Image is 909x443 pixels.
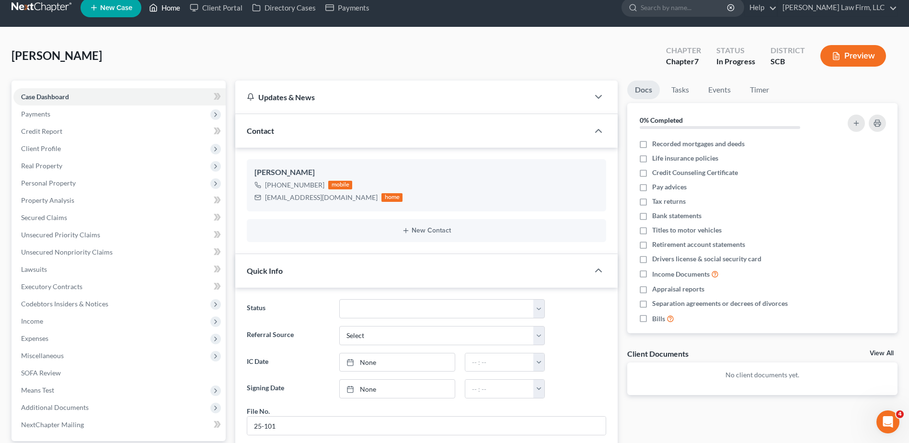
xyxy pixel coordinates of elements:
span: Client Profile [21,144,61,152]
span: Drivers license & social security card [652,254,761,264]
a: Lawsuits [13,261,226,278]
span: Appraisal reports [652,284,704,294]
span: Additional Documents [21,403,89,411]
div: SCB [771,56,805,67]
span: Contact [247,126,274,135]
span: Credit Counseling Certificate [652,168,738,177]
div: District [771,45,805,56]
span: Unsecured Priority Claims [21,231,100,239]
span: Real Property [21,162,62,170]
div: Status [716,45,755,56]
span: Retirement account statements [652,240,745,249]
a: Credit Report [13,123,226,140]
span: Separation agreements or decrees of divorces [652,299,788,308]
p: No client documents yet. [635,370,890,380]
span: Unsecured Nonpriority Claims [21,248,113,256]
a: Case Dashboard [13,88,226,105]
a: Timer [742,81,777,99]
span: Secured Claims [21,213,67,221]
a: SOFA Review [13,364,226,382]
span: NextChapter Mailing [21,420,84,429]
label: IC Date [242,353,334,372]
a: Docs [627,81,660,99]
span: Tax returns [652,197,686,206]
span: Personal Property [21,179,76,187]
span: [PERSON_NAME] [12,48,102,62]
span: Life insurance policies [652,153,718,163]
a: NextChapter Mailing [13,416,226,433]
span: Executory Contracts [21,282,82,291]
span: Miscellaneous [21,351,64,360]
a: Property Analysis [13,192,226,209]
input: -- : -- [465,353,534,372]
span: 7 [694,57,699,66]
a: None [340,353,455,372]
a: Tasks [664,81,697,99]
div: [PERSON_NAME] [254,167,598,178]
button: New Contact [254,227,598,234]
label: Status [242,299,334,318]
iframe: Intercom live chat [876,410,899,433]
span: Bank statements [652,211,702,221]
span: Codebtors Insiders & Notices [21,300,108,308]
span: Pay advices [652,182,687,192]
span: SOFA Review [21,369,61,377]
span: Quick Info [247,266,283,275]
a: Unsecured Priority Claims [13,226,226,244]
span: Means Test [21,386,54,394]
label: Signing Date [242,379,334,398]
span: New Case [100,4,132,12]
label: Referral Source [242,326,334,345]
div: Client Documents [627,349,689,359]
input: -- [247,417,606,435]
span: Payments [21,110,50,118]
span: Bills [652,314,665,324]
span: Lawsuits [21,265,47,273]
a: Unsecured Nonpriority Claims [13,244,226,261]
a: Events [701,81,738,99]
span: Credit Report [21,127,62,135]
button: Preview [820,45,886,67]
input: -- : -- [465,380,534,398]
span: Recorded mortgages and deeds [652,139,745,149]
div: [PHONE_NUMBER] [265,180,324,190]
span: Case Dashboard [21,93,69,101]
span: 4 [896,410,904,418]
span: Income [21,317,43,325]
span: Titles to motor vehicles [652,225,722,235]
div: Updates & News [247,92,577,102]
a: Secured Claims [13,209,226,226]
span: Property Analysis [21,196,74,204]
div: [EMAIL_ADDRESS][DOMAIN_NAME] [265,193,378,202]
a: Executory Contracts [13,278,226,295]
div: Chapter [666,45,701,56]
a: None [340,380,455,398]
strong: 0% Completed [640,116,683,124]
div: File No. [247,406,270,416]
a: View All [870,350,894,357]
div: home [381,193,403,202]
span: Income Documents [652,269,710,279]
div: mobile [328,181,352,189]
div: In Progress [716,56,755,67]
div: Chapter [666,56,701,67]
span: Expenses [21,334,48,342]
